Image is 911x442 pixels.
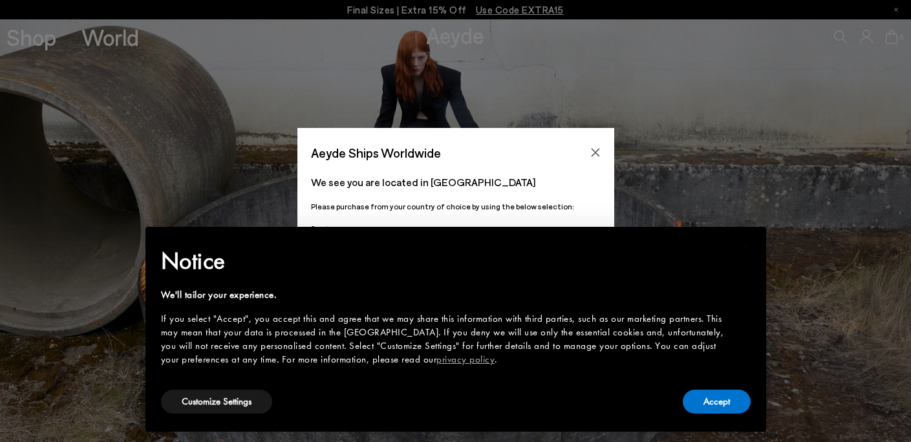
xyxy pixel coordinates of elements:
[311,200,601,213] p: Please purchase from your country of choice by using the below selection:
[161,288,730,302] div: We'll tailor your experience.
[683,390,751,414] button: Accept
[161,390,272,414] button: Customize Settings
[311,142,441,164] span: Aeyde Ships Worldwide
[436,353,495,366] a: privacy policy
[586,143,605,162] button: Close
[161,312,730,366] div: If you select "Accept", you accept this and agree that we may share this information with third p...
[161,244,730,278] h2: Notice
[741,236,749,256] span: ×
[311,174,601,190] p: We see you are located in [GEOGRAPHIC_DATA]
[730,231,761,262] button: Close this notice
